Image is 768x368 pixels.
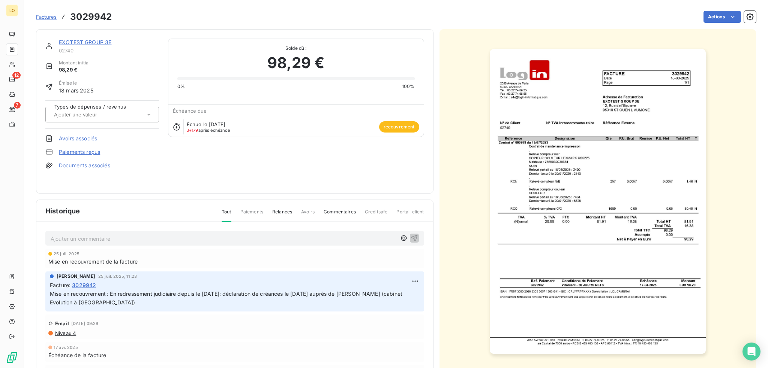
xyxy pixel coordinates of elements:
span: 98,29 € [59,66,90,74]
input: Ajouter une valeur [53,111,129,118]
span: Avoirs [301,209,315,221]
img: invoice_thumbnail [490,49,706,354]
div: LO [6,4,18,16]
span: 25 juil. 2025, 11:23 [98,274,137,279]
span: Échéance due [173,108,207,114]
span: [PERSON_NAME] [57,273,95,280]
a: EXOTEST GROUP 3E [59,39,111,45]
span: Relances [272,209,292,221]
span: 17 avr. 2025 [54,345,78,350]
span: Email [55,320,69,326]
span: Commentaires [324,209,356,221]
span: [DATE] 09:29 [71,321,99,326]
span: Creditsafe [365,209,388,221]
button: Actions [703,11,741,23]
span: 02740 [59,48,159,54]
a: Factures [36,13,57,21]
span: Facture : [50,281,70,289]
span: 3029942 [72,281,96,289]
span: 18 mars 2025 [59,86,93,94]
span: Tout [222,209,231,222]
span: Portail client [396,209,424,221]
span: après échéance [187,128,230,133]
span: Montant initial [59,60,90,66]
span: recouvrement [379,121,419,133]
span: Échue le [DATE] [187,121,225,127]
span: 7 [14,102,21,109]
img: Logo LeanPay [6,352,18,364]
span: Solde dû : [177,45,415,52]
span: 98,29 € [267,52,324,74]
span: Mise en recouvrement : En redressement judiciaire depuis le [DATE]; déclaration de créances le [D... [50,291,404,305]
span: Échéance de la facture [48,351,106,359]
span: Niveau 4 [54,330,76,336]
span: Mise en recouvrement de la facture [48,258,138,265]
span: Factures [36,14,57,20]
h3: 3029942 [70,10,112,24]
span: Émise le [59,80,93,86]
a: Paiements reçus [59,148,100,156]
span: J+179 [187,128,198,133]
span: 0% [177,83,185,90]
span: Historique [45,206,80,216]
a: Avoirs associés [59,135,97,142]
span: 25 juil. 2025 [54,252,79,256]
span: Paiements [240,209,263,221]
a: Documents associés [59,162,110,169]
div: Open Intercom Messenger [742,343,760,361]
span: 12 [12,72,21,79]
span: 100% [402,83,415,90]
